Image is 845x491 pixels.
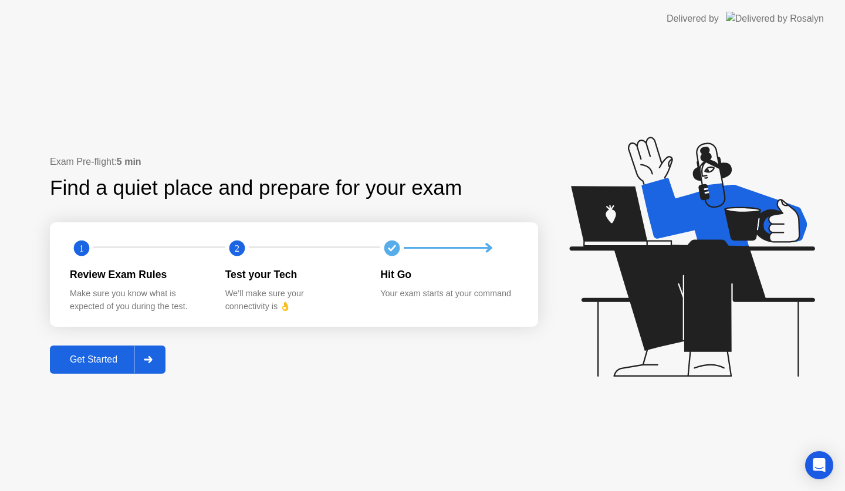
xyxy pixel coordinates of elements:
div: Delivered by [667,12,719,26]
div: We’ll make sure your connectivity is 👌 [225,287,362,313]
div: Open Intercom Messenger [805,451,833,479]
b: 5 min [117,157,141,167]
div: Your exam starts at your command [380,287,517,300]
div: Get Started [53,354,134,365]
div: Review Exam Rules [70,267,207,282]
div: Exam Pre-flight: [50,155,538,169]
button: Get Started [50,346,165,374]
div: Make sure you know what is expected of you during the test. [70,287,207,313]
text: 1 [79,242,84,253]
img: Delivered by Rosalyn [726,12,824,25]
div: Hit Go [380,267,517,282]
div: Test your Tech [225,267,362,282]
text: 2 [235,242,239,253]
div: Find a quiet place and prepare for your exam [50,172,464,204]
